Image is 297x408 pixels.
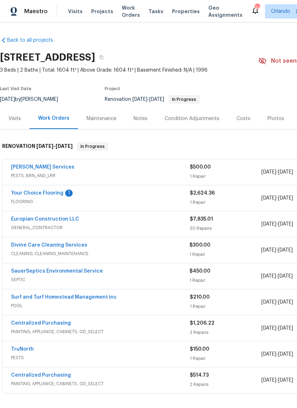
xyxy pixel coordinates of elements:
span: [DATE] [278,248,293,253]
span: Visits [68,8,83,15]
span: [DATE] [278,196,293,201]
div: Condition Adjustments [165,115,219,122]
span: [DATE] [261,196,276,201]
span: [DATE] [56,144,73,149]
span: $2,624.36 [190,191,215,196]
span: - [36,144,73,149]
span: Projects [91,8,113,15]
div: 1 Repair [189,251,261,258]
span: Properties [172,8,200,15]
span: CLEANING, CLEANING_MAINTENANCE [11,250,189,257]
span: - [261,247,293,254]
a: Centralized Purchasing [11,321,71,326]
span: FLOORING [11,198,190,205]
span: Tasks [148,9,163,14]
span: [DATE] [261,352,276,357]
a: Divine Care Cleaning Services [11,243,87,248]
span: - [261,377,293,384]
span: - [132,97,164,102]
span: [DATE] [278,352,293,357]
span: - [261,221,293,228]
a: SauerSeptics Environmental Service [11,269,103,274]
span: - [261,195,293,202]
span: In Progress [78,143,108,150]
div: 1 [65,190,73,197]
a: Europian Construction LLC [11,217,79,222]
span: [DATE] [261,248,276,253]
span: - [261,351,293,358]
span: - [261,325,293,332]
button: Copy Address [95,51,108,64]
span: $210.00 [190,295,210,300]
span: [DATE] [261,378,276,383]
span: SEPTIC [11,276,189,283]
span: PAINTING, APPLIANCE, CABINETS, OD_SELECT [11,380,190,387]
span: PAINTING, APPLIANCE, CABINETS, OD_SELECT [11,328,190,335]
span: Geo Assignments [208,4,243,19]
div: 2 Repairs [190,381,261,388]
a: Centralized Purchasing [11,373,71,378]
span: [DATE] [36,144,53,149]
span: Work Orders [122,4,140,19]
span: [DATE] [261,300,276,305]
div: 1 Repair [190,173,261,180]
span: $450.00 [189,269,210,274]
h6: RENOVATION [2,142,73,151]
span: - [261,299,293,306]
span: Orlando [271,8,290,15]
span: [DATE] [278,274,293,279]
span: Renovation [105,97,200,102]
span: [DATE] [149,97,164,102]
div: 44 [255,4,260,11]
span: PESTS, BRN_AND_LRR [11,172,190,179]
a: TruNorth [11,347,34,352]
span: [DATE] [278,170,293,175]
span: POOL [11,302,190,309]
span: [DATE] [278,326,293,331]
span: $1,206.22 [190,321,214,326]
span: Project [105,87,120,91]
div: Photos [267,115,284,122]
span: [DATE] [261,326,276,331]
div: Notes [134,115,147,122]
span: $514.73 [190,373,209,378]
span: [DATE] [278,378,293,383]
div: 1 Repair [190,355,261,362]
span: [DATE] [278,300,293,305]
div: Work Orders [38,115,69,122]
span: [DATE] [261,222,276,227]
span: [DATE] [261,274,276,279]
span: PESTS [11,354,190,361]
div: 1 Repair [190,303,261,310]
span: In Progress [169,97,199,102]
div: Costs [236,115,250,122]
div: Maintenance [87,115,116,122]
span: Maestro [24,8,48,15]
span: $150.00 [190,347,209,352]
span: $500.00 [190,165,211,170]
a: Your Choice Flooring [11,191,63,196]
span: - [261,273,293,280]
div: 30 Repairs [190,225,261,232]
div: 1 Repair [190,199,261,206]
span: [DATE] [132,97,147,102]
span: $300.00 [189,243,210,248]
span: [DATE] [261,170,276,175]
span: - [261,169,293,176]
span: GENERAL_CONTRACTOR [11,224,190,231]
a: Surf and Turf Homestead Management inc [11,295,117,300]
div: 1 Repair [189,277,261,284]
span: [DATE] [278,222,293,227]
a: [PERSON_NAME] Services [11,165,74,170]
span: $7,835.01 [190,217,213,222]
div: Visits [9,115,21,122]
div: 3 Repairs [190,329,261,336]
